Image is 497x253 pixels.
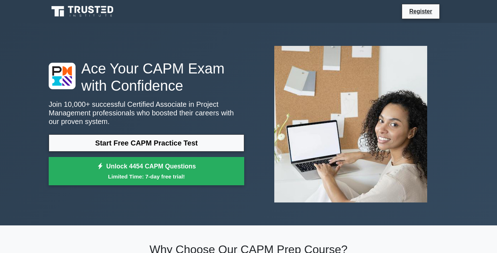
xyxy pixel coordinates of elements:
[49,157,244,186] a: Unlock 4454 CAPM QuestionsLimited Time: 7-day free trial!
[405,7,436,16] a: Register
[49,100,244,126] p: Join 10,000+ successful Certified Associate in Project Management professionals who boosted their...
[49,60,244,94] h1: Ace Your CAPM Exam with Confidence
[49,134,244,152] a: Start Free CAPM Practice Test
[58,172,235,181] small: Limited Time: 7-day free trial!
